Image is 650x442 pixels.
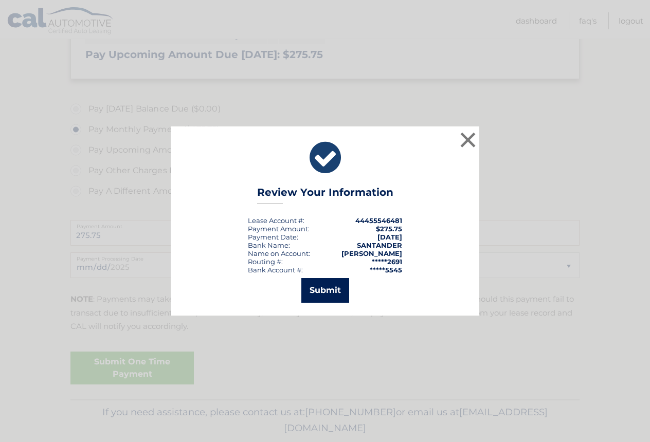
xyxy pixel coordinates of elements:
[301,278,349,303] button: Submit
[341,249,402,257] strong: [PERSON_NAME]
[377,233,402,241] span: [DATE]
[248,266,303,274] div: Bank Account #:
[248,233,298,241] div: :
[248,257,283,266] div: Routing #:
[257,186,393,204] h3: Review Your Information
[355,216,402,225] strong: 44455546481
[248,233,297,241] span: Payment Date
[248,225,310,233] div: Payment Amount:
[248,216,304,225] div: Lease Account #:
[248,249,310,257] div: Name on Account:
[376,225,402,233] span: $275.75
[357,241,402,249] strong: SANTANDER
[248,241,290,249] div: Bank Name:
[458,130,478,150] button: ×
